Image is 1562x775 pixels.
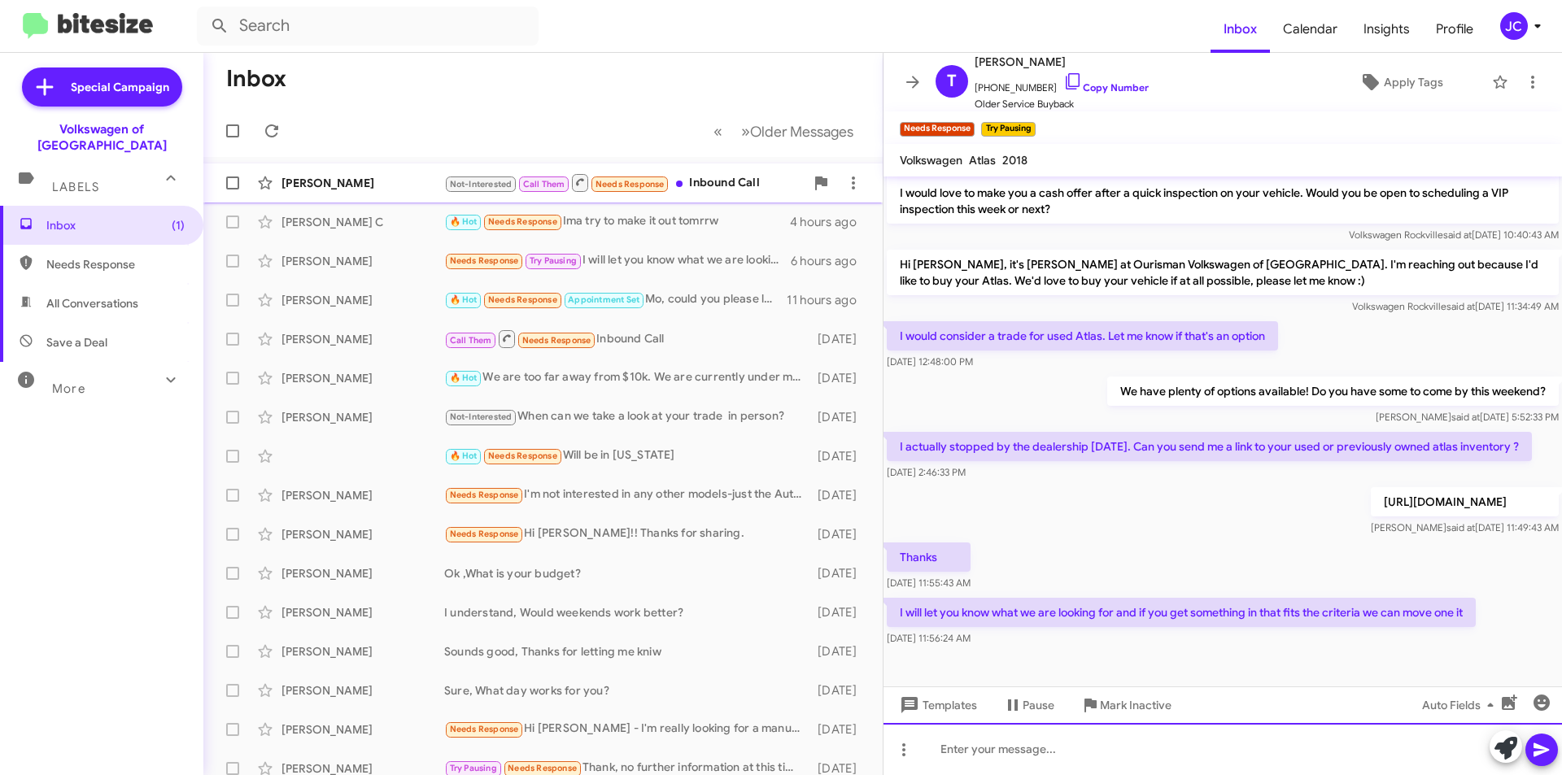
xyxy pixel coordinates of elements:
[281,604,444,620] div: [PERSON_NAME]
[450,763,497,773] span: Try Pausing
[530,255,577,266] span: Try Pausing
[887,321,1278,350] p: I would consider a trade for used Atlas. Let me know if that's an option
[809,487,870,503] div: [DATE]
[713,121,722,142] span: «
[887,577,971,589] span: [DATE] 11:55:43 AM
[281,253,444,269] div: [PERSON_NAME]
[1317,67,1484,97] button: Apply Tags
[1270,6,1350,53] a: Calendar
[809,721,870,738] div: [DATE]
[809,526,870,542] div: [DATE]
[1352,300,1559,312] span: Volkswagen Rockville [DATE] 11:34:49 AM
[1423,6,1486,53] a: Profile
[450,724,519,734] span: Needs Response
[450,451,478,461] span: 🔥 Hot
[1486,12,1544,40] button: JC
[981,122,1035,137] small: Try Pausing
[704,115,732,148] button: Previous
[1422,690,1500,720] span: Auto Fields
[809,565,870,581] div: [DATE]
[488,451,557,461] span: Needs Response
[444,565,809,581] div: Ok ,What is your budget?
[705,115,863,148] nav: Page navigation example
[281,214,444,230] div: [PERSON_NAME] C
[568,294,639,305] span: Appointment Set
[1067,690,1185,720] button: Mark Inactive
[1023,690,1054,720] span: Pause
[1211,6,1270,53] a: Inbox
[975,52,1149,72] span: [PERSON_NAME]
[281,331,444,347] div: [PERSON_NAME]
[1371,487,1559,516] p: [URL][DOMAIN_NAME]
[1371,521,1559,533] span: [PERSON_NAME] [DATE] 11:49:43 AM
[1409,690,1513,720] button: Auto Fields
[444,368,809,387] div: We are too far away from $10k. We are currently under market value on the X2. It is currently pri...
[809,331,870,347] div: [DATE]
[809,682,870,699] div: [DATE]
[887,598,1476,627] p: I will let you know what we are looking for and if you get something in that fits the criteria we...
[444,485,809,504] div: I'm not interested in any other models-just the Autobahn GTI
[897,690,977,720] span: Templates
[281,526,444,542] div: [PERSON_NAME]
[450,179,513,189] span: Not-Interested
[1107,377,1559,406] p: We have plenty of options available! Do you have some to come by this weekend?
[281,565,444,581] div: [PERSON_NAME]
[444,446,809,465] div: Will be in [US_STATE]
[741,121,750,142] span: »
[444,212,790,231] div: Ima try to make it out tomrrw
[1500,12,1528,40] div: JC
[947,68,957,94] span: T
[444,251,791,270] div: I will let you know what we are looking for and if you get something in that fits the criteria we...
[46,295,138,311] span: All Conversations
[790,214,870,230] div: 4 hours ago
[450,335,492,346] span: Call Them
[46,334,107,350] span: Save a Deal
[444,290,787,309] div: Mo, could you please let us know when the touch up paint will be ready? No one has called or foll...
[809,370,870,386] div: [DATE]
[1063,81,1149,94] a: Copy Number
[887,355,973,368] span: [DATE] 12:48:00 PM
[444,682,809,699] div: Sure, What day works for you?
[197,7,539,46] input: Search
[809,409,870,425] div: [DATE]
[450,490,519,500] span: Needs Response
[444,525,809,543] div: Hi [PERSON_NAME]!! Thanks for sharing.
[975,72,1149,96] span: [PHONE_NUMBER]
[450,529,519,539] span: Needs Response
[1100,690,1171,720] span: Mark Inactive
[887,250,1559,295] p: Hi [PERSON_NAME], it's [PERSON_NAME] at Ourisman Volkswagen of [GEOGRAPHIC_DATA]. I'm reaching ou...
[596,179,665,189] span: Needs Response
[809,604,870,620] div: [DATE]
[523,179,565,189] span: Call Them
[884,690,990,720] button: Templates
[1384,67,1443,97] span: Apply Tags
[444,720,809,738] div: Hi [PERSON_NAME] - I'm really looking for a manual tranny. I'd be happy to talk with you about my...
[1376,411,1559,423] span: [PERSON_NAME] [DATE] 5:52:33 PM
[281,487,444,503] div: [PERSON_NAME]
[450,255,519,266] span: Needs Response
[990,690,1067,720] button: Pause
[887,542,971,572] p: Thanks
[450,372,478,383] span: 🔥 Hot
[281,682,444,699] div: [PERSON_NAME]
[281,721,444,738] div: [PERSON_NAME]
[900,122,975,137] small: Needs Response
[1446,521,1475,533] span: said at
[226,66,286,92] h1: Inbox
[444,172,805,193] div: Inbound Call
[281,292,444,308] div: [PERSON_NAME]
[22,67,182,107] a: Special Campaign
[900,153,962,168] span: Volkswagen
[450,411,513,422] span: Not-Interested
[444,407,809,426] div: When can we take a look at your trade in person?
[444,604,809,620] div: I understand, Would weekends work better?
[444,643,809,660] div: Sounds good, Thanks for letting me kniw
[52,381,85,396] span: More
[791,253,870,269] div: 6 hours ago
[52,180,99,194] span: Labels
[731,115,863,148] button: Next
[46,256,185,272] span: Needs Response
[975,96,1149,112] span: Older Service Buyback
